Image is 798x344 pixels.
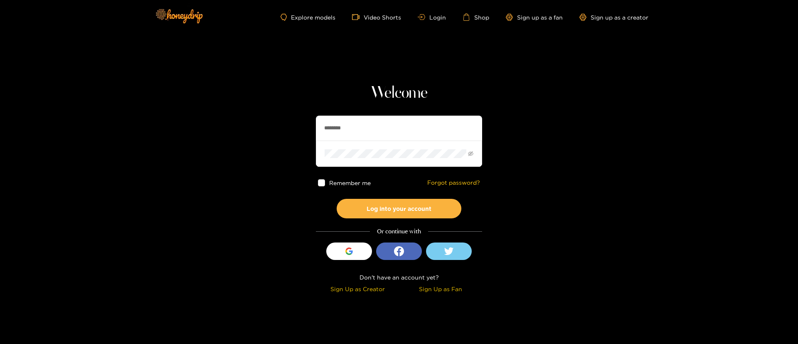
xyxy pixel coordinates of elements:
a: Forgot password? [427,179,480,186]
span: video-camera [352,13,364,21]
a: Video Shorts [352,13,401,21]
span: Remember me [329,180,371,186]
a: Explore models [281,14,335,21]
a: Sign up as a creator [579,14,648,21]
h1: Welcome [316,83,482,103]
a: Sign up as a fan [506,14,563,21]
div: Sign Up as Creator [318,284,397,294]
a: Login [418,14,446,20]
div: Don't have an account yet? [316,272,482,282]
div: Or continue with [316,227,482,236]
div: Sign Up as Fan [401,284,480,294]
a: Shop [463,13,489,21]
button: Log into your account [337,199,461,218]
span: eye-invisible [468,151,473,156]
